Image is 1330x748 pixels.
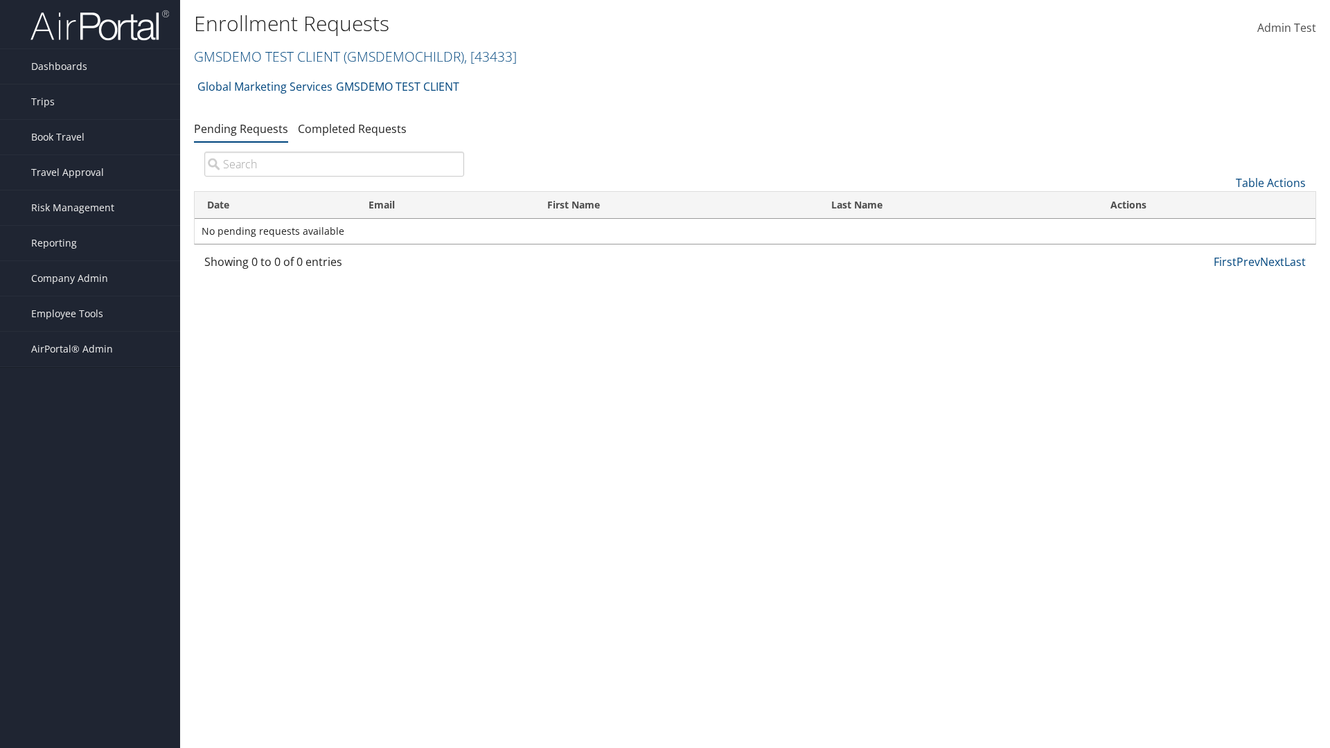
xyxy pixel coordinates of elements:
[195,192,356,219] th: Date: activate to sort column descending
[31,155,104,190] span: Travel Approval
[819,192,1098,219] th: Last Name: activate to sort column ascending
[31,49,87,84] span: Dashboards
[194,121,288,136] a: Pending Requests
[1098,192,1315,219] th: Actions
[1236,175,1306,190] a: Table Actions
[194,47,517,66] a: GMSDEMO TEST CLIENT
[204,152,464,177] input: Search
[31,226,77,260] span: Reporting
[1214,254,1236,269] a: First
[1257,7,1316,50] a: Admin Test
[1257,20,1316,35] span: Admin Test
[535,192,819,219] th: First Name: activate to sort column ascending
[30,9,169,42] img: airportal-logo.png
[31,120,85,154] span: Book Travel
[31,84,55,119] span: Trips
[197,73,332,100] a: Global Marketing Services
[356,192,535,219] th: Email: activate to sort column ascending
[31,261,108,296] span: Company Admin
[298,121,407,136] a: Completed Requests
[31,190,114,225] span: Risk Management
[336,73,459,100] a: GMSDEMO TEST CLIENT
[1236,254,1260,269] a: Prev
[194,9,942,38] h1: Enrollment Requests
[204,253,464,277] div: Showing 0 to 0 of 0 entries
[195,219,1315,244] td: No pending requests available
[31,332,113,366] span: AirPortal® Admin
[464,47,517,66] span: , [ 43433 ]
[1284,254,1306,269] a: Last
[344,47,464,66] span: ( GMSDEMOCHILDR )
[1260,254,1284,269] a: Next
[31,296,103,331] span: Employee Tools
